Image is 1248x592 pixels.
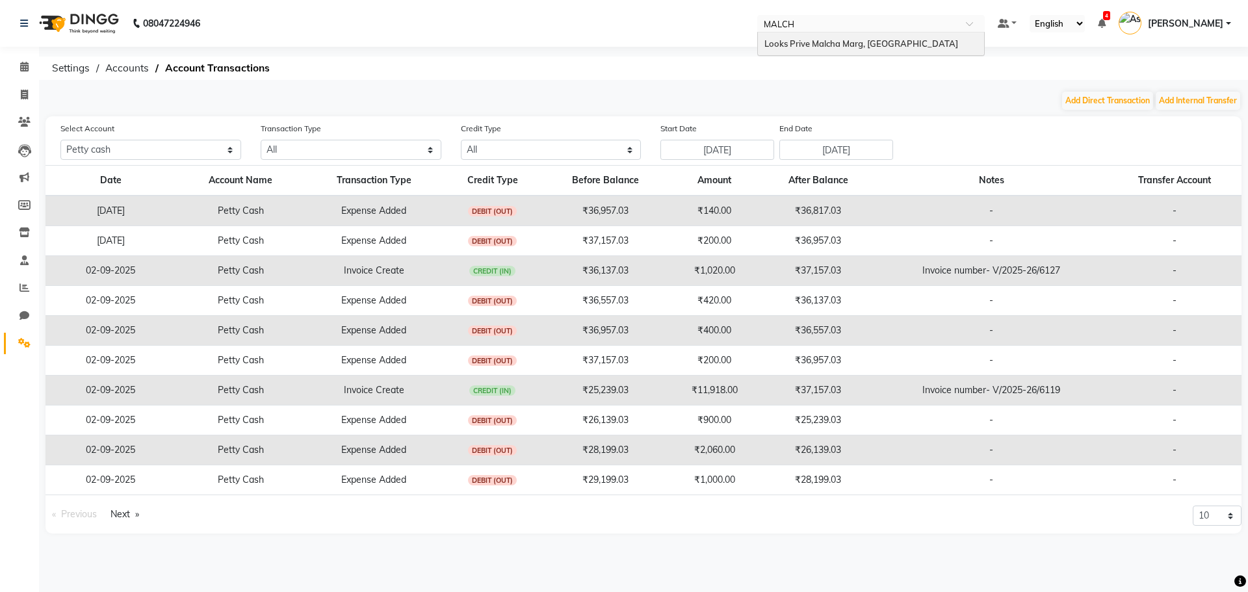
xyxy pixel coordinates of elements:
[305,376,442,405] td: Invoice Create
[876,196,1108,226] td: -
[761,346,876,376] td: ₹36,957.03
[876,405,1108,435] td: -
[761,465,876,495] td: ₹28,199.03
[876,316,1108,346] td: -
[45,346,175,376] td: 02-09-2025
[761,316,876,346] td: ₹36,557.03
[1108,405,1241,435] td: -
[45,435,175,465] td: 02-09-2025
[1108,435,1241,465] td: -
[668,346,761,376] td: ₹200.00
[175,316,305,346] td: Petty Cash
[668,376,761,405] td: ₹11,918.00
[468,206,517,216] span: DEBIT (OUT)
[543,286,668,316] td: ₹36,557.03
[468,355,517,366] span: DEBIT (OUT)
[1156,92,1240,110] button: Add Internal Transfer
[1108,376,1241,405] td: -
[876,256,1108,286] td: Invoice number- V/2025-26/6127
[757,32,985,57] ng-dropdown-panel: Options list
[175,226,305,256] td: Petty Cash
[175,196,305,226] td: Petty Cash
[1108,465,1241,495] td: -
[175,256,305,286] td: Petty Cash
[761,166,876,196] th: After Balance
[543,196,668,226] td: ₹36,957.03
[442,166,542,196] th: Credit Type
[468,415,517,426] span: DEBIT (OUT)
[45,166,175,196] th: Date
[143,5,200,42] b: 08047224946
[461,123,501,135] label: Credit Type
[305,435,442,465] td: Expense Added
[45,196,175,226] td: [DATE]
[305,346,442,376] td: Expense Added
[660,123,697,135] label: Start Date
[761,405,876,435] td: ₹25,239.03
[543,376,668,405] td: ₹25,239.03
[61,508,97,520] span: Previous
[668,405,761,435] td: ₹900.00
[305,226,442,256] td: Expense Added
[876,166,1108,196] th: Notes
[543,256,668,286] td: ₹36,137.03
[305,405,442,435] td: Expense Added
[305,286,442,316] td: Expense Added
[175,166,305,196] th: Account Name
[543,316,668,346] td: ₹36,957.03
[543,346,668,376] td: ₹37,157.03
[33,5,122,42] img: logo
[60,123,114,135] label: Select Account
[1108,226,1241,256] td: -
[305,256,442,286] td: Invoice Create
[1148,17,1223,31] span: [PERSON_NAME]
[104,506,146,523] a: Next
[469,266,516,276] span: CREDIT (IN)
[876,435,1108,465] td: -
[876,376,1108,405] td: Invoice number- V/2025-26/6119
[543,465,668,495] td: ₹29,199.03
[175,286,305,316] td: Petty Cash
[761,226,876,256] td: ₹36,957.03
[261,123,321,135] label: Transaction Type
[1103,11,1110,20] span: 4
[175,405,305,435] td: Petty Cash
[543,166,668,196] th: Before Balance
[1108,196,1241,226] td: -
[876,226,1108,256] td: -
[876,346,1108,376] td: -
[543,226,668,256] td: ₹37,157.03
[45,316,175,346] td: 02-09-2025
[45,506,634,523] nav: Pagination
[543,435,668,465] td: ₹28,199.03
[469,385,516,396] span: CREDIT (IN)
[45,405,175,435] td: 02-09-2025
[1108,166,1241,196] th: Transfer Account
[175,435,305,465] td: Petty Cash
[668,465,761,495] td: ₹1,000.00
[761,376,876,405] td: ₹37,157.03
[779,140,893,160] input: End Date
[668,286,761,316] td: ₹420.00
[468,236,517,246] span: DEBIT (OUT)
[305,316,442,346] td: Expense Added
[45,465,175,495] td: 02-09-2025
[668,226,761,256] td: ₹200.00
[779,123,812,135] label: End Date
[305,166,442,196] th: Transaction Type
[45,57,96,80] span: Settings
[668,256,761,286] td: ₹1,020.00
[1062,92,1153,110] button: Add Direct Transaction
[668,196,761,226] td: ₹140.00
[668,316,761,346] td: ₹400.00
[1108,346,1241,376] td: -
[175,465,305,495] td: Petty Cash
[1108,316,1241,346] td: -
[668,435,761,465] td: ₹2,060.00
[761,286,876,316] td: ₹36,137.03
[468,475,517,485] span: DEBIT (OUT)
[175,376,305,405] td: Petty Cash
[761,196,876,226] td: ₹36,817.03
[99,57,155,80] span: Accounts
[1119,12,1141,34] img: Ashish Chaurasia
